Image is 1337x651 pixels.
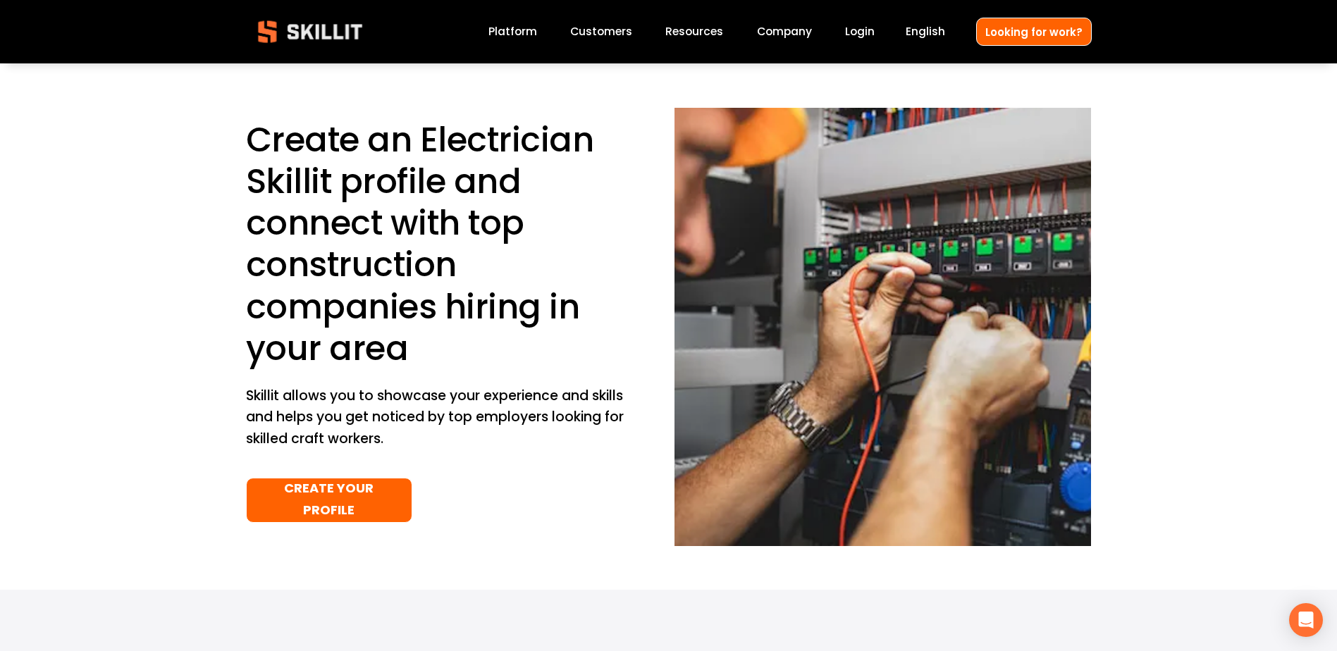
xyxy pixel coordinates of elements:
[845,23,875,42] a: Login
[906,23,945,42] div: language picker
[246,478,413,523] a: CREATE YOUR PROFILE
[246,385,627,450] p: Skillit allows you to showcase your experience and skills and helps you get noticed by top employ...
[246,11,374,53] img: Skillit
[246,119,627,369] h1: Create an Electrician Skillit profile and connect with top construction companies hiring in your ...
[570,23,632,42] a: Customers
[665,23,723,42] a: folder dropdown
[757,23,812,42] a: Company
[488,23,537,42] a: Platform
[1289,603,1323,637] div: Open Intercom Messenger
[976,18,1092,45] a: Looking for work?
[906,23,945,39] span: English
[665,23,723,39] span: Resources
